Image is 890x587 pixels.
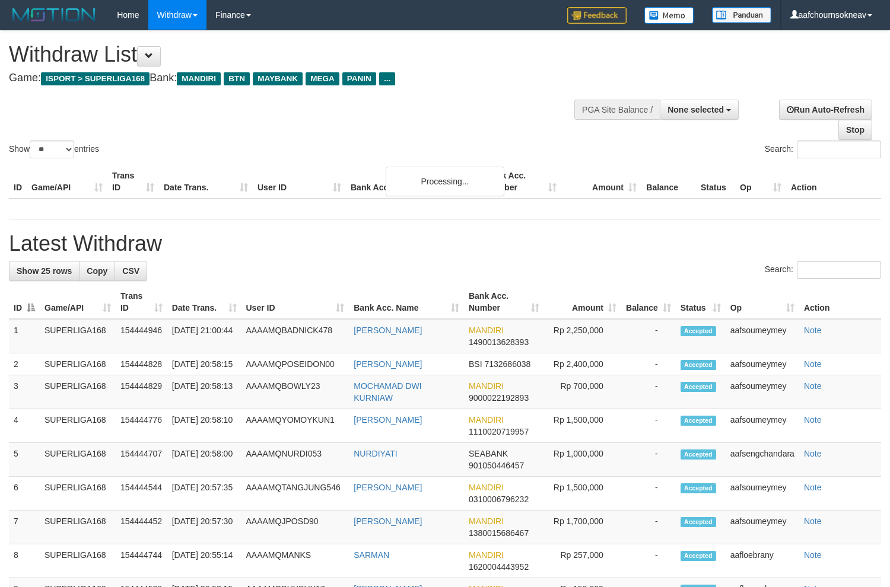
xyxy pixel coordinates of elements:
[116,319,167,353] td: 154444946
[40,477,116,511] td: SUPERLIGA168
[484,359,530,369] span: Copy 7132686038 to clipboard
[797,261,881,279] input: Search:
[644,7,694,24] img: Button%20Memo.svg
[464,285,544,319] th: Bank Acc. Number: activate to sort column ascending
[167,443,241,477] td: [DATE] 20:58:00
[9,409,40,443] td: 4
[726,285,799,319] th: Op: activate to sort column ascending
[726,409,799,443] td: aafsoumeymey
[726,375,799,409] td: aafsoumeymey
[544,477,621,511] td: Rp 1,500,000
[681,449,716,460] span: Accepted
[40,319,116,353] td: SUPERLIGA168
[726,319,799,353] td: aafsoumeymey
[354,550,389,560] a: SARMAN
[167,477,241,511] td: [DATE] 20:57:35
[241,353,349,375] td: AAAAMQPOSEIDON00
[544,443,621,477] td: Rp 1,000,000
[40,375,116,409] td: SUPERLIGA168
[122,266,139,276] span: CSV
[354,359,422,369] a: [PERSON_NAME]
[621,511,676,544] td: -
[804,415,822,425] a: Note
[79,261,115,281] a: Copy
[621,544,676,578] td: -
[544,353,621,375] td: Rp 2,400,000
[469,528,529,538] span: Copy 1380015686467 to clipboard
[40,544,116,578] td: SUPERLIGA168
[167,285,241,319] th: Date Trans.: activate to sort column ascending
[681,551,716,561] span: Accepted
[9,477,40,511] td: 6
[469,359,482,369] span: BSI
[116,285,167,319] th: Trans ID: activate to sort column ascending
[40,353,116,375] td: SUPERLIGA168
[9,72,581,84] h4: Game: Bank:
[804,381,822,391] a: Note
[544,511,621,544] td: Rp 1,700,000
[27,165,107,199] th: Game/API
[621,443,676,477] td: -
[116,353,167,375] td: 154444828
[116,544,167,578] td: 154444744
[561,165,641,199] th: Amount
[804,516,822,526] a: Note
[40,443,116,477] td: SUPERLIGA168
[469,449,508,458] span: SEABANK
[469,495,529,504] span: Copy 0310006796232 to clipboard
[177,72,221,85] span: MANDIRI
[544,319,621,353] td: Rp 2,250,000
[30,141,74,158] select: Showentries
[354,483,422,492] a: [PERSON_NAME]
[469,415,504,425] span: MANDIRI
[681,483,716,493] span: Accepted
[621,285,676,319] th: Balance: activate to sort column ascending
[765,261,881,279] label: Search:
[544,375,621,409] td: Rp 700,000
[621,353,676,375] td: -
[621,477,676,511] td: -
[167,353,241,375] td: [DATE] 20:58:15
[469,393,529,403] span: Copy 9000022192893 to clipboard
[726,544,799,578] td: aafloebrany
[641,165,696,199] th: Balance
[354,326,422,335] a: [PERSON_NAME]
[799,285,881,319] th: Action
[386,167,504,196] div: Processing...
[9,375,40,409] td: 3
[253,72,303,85] span: MAYBANK
[574,100,660,120] div: PGA Site Balance /
[660,100,739,120] button: None selected
[9,261,80,281] a: Show 25 rows
[9,43,581,66] h1: Withdraw List
[167,544,241,578] td: [DATE] 20:55:14
[696,165,735,199] th: Status
[306,72,339,85] span: MEGA
[354,516,422,526] a: [PERSON_NAME]
[838,120,872,140] a: Stop
[9,353,40,375] td: 2
[681,416,716,426] span: Accepted
[804,359,822,369] a: Note
[87,266,107,276] span: Copy
[116,443,167,477] td: 154444707
[676,285,726,319] th: Status: activate to sort column ascending
[40,409,116,443] td: SUPERLIGA168
[804,326,822,335] a: Note
[735,165,786,199] th: Op
[681,360,716,370] span: Accepted
[567,7,627,24] img: Feedback.jpg
[469,427,529,436] span: Copy 1110020719957 to clipboard
[224,72,250,85] span: BTN
[797,141,881,158] input: Search:
[469,483,504,492] span: MANDIRI
[346,165,481,199] th: Bank Acc. Name
[469,337,529,347] span: Copy 1490013628393 to clipboard
[544,544,621,578] td: Rp 257,000
[241,511,349,544] td: AAAAMQJPOSD90
[349,285,464,319] th: Bank Acc. Name: activate to sort column ascending
[116,511,167,544] td: 154444452
[804,449,822,458] a: Note
[469,550,504,560] span: MANDIRI
[9,443,40,477] td: 5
